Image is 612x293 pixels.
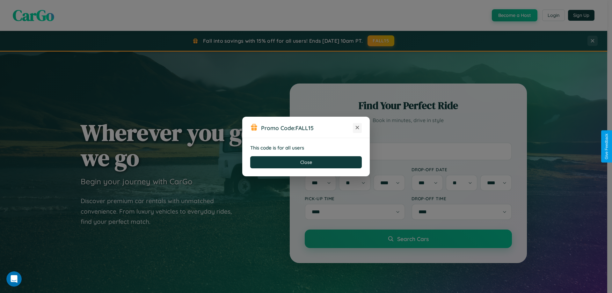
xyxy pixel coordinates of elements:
b: FALL15 [295,124,314,131]
strong: This code is for all users [250,145,304,151]
button: Close [250,156,362,168]
div: Give Feedback [604,134,609,159]
h3: Promo Code: [261,124,353,131]
iframe: Intercom live chat [6,271,22,287]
